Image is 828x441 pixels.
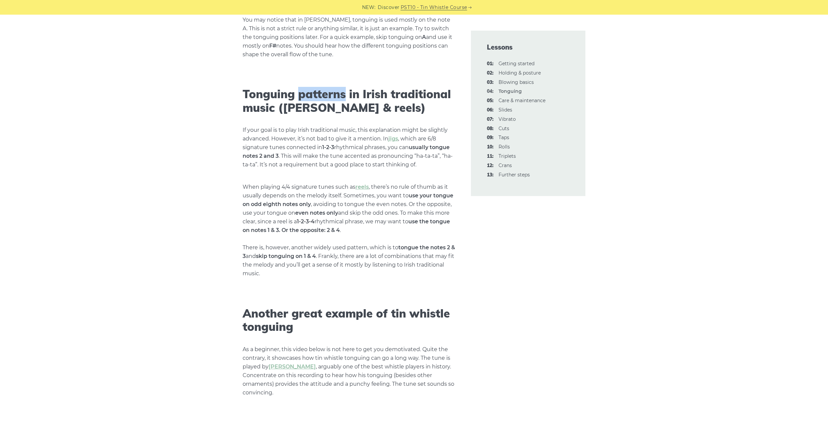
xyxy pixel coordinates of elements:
[362,4,376,11] span: NEW:
[243,345,455,397] p: As a beginner, this video below is not here to get you demotivated. Quite the contrary, it showca...
[499,153,516,159] a: 11:Triplets
[487,152,494,160] span: 11:
[499,116,516,122] a: 07:Vibrato
[295,210,338,216] strong: even notes only
[499,61,534,67] a: 01:Getting started
[499,172,530,178] a: 13:Further steps
[401,4,467,11] a: PST10 - Tin Whistle Course
[487,162,494,170] span: 12:
[487,143,494,151] span: 10:
[499,134,509,140] a: 09:Taps
[487,171,494,179] span: 13:
[499,107,512,113] a: 06:Slides
[499,70,541,76] a: 02:Holding & posture
[499,144,510,150] a: 10:Rolls
[243,16,455,59] p: You may notice that in [PERSON_NAME], tonguing is used mostly on the note A. This is not a strict...
[487,134,494,142] span: 09:
[297,218,314,225] strong: 1-2-3-4
[487,125,494,133] span: 08:
[243,183,455,278] p: When playing 4/4 signature tunes such as , there’s no rule of thumb as it usually depends on the ...
[487,115,494,123] span: 07:
[243,126,455,169] p: If your goal is to play Irish traditional music, this explanation might be slightly advanced. How...
[487,60,494,68] span: 01:
[499,162,512,168] a: 12:Crans
[499,98,545,104] a: 05:Care & maintenance
[269,43,276,49] strong: F#
[378,4,400,11] span: Discover
[487,69,494,77] span: 02:
[499,79,534,85] a: 03:Blowing basics
[243,307,455,334] h2: Another great example of tin whistle tonguing
[322,144,334,150] strong: 1-2-3
[269,363,316,370] a: [PERSON_NAME]
[499,125,509,131] a: 08:Cuts
[487,106,494,114] span: 06:
[388,135,398,142] a: jigs
[487,88,494,96] span: 04:
[487,79,494,87] span: 03:
[487,97,494,105] span: 05:
[487,43,569,52] span: Lessons
[499,88,522,94] strong: Tonguing
[256,253,316,259] strong: skip tonguing on 1 & 4
[422,34,426,40] strong: A
[355,184,369,190] a: reels
[243,88,455,115] h2: Tonguing patterns in Irish traditional music ([PERSON_NAME] & reels)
